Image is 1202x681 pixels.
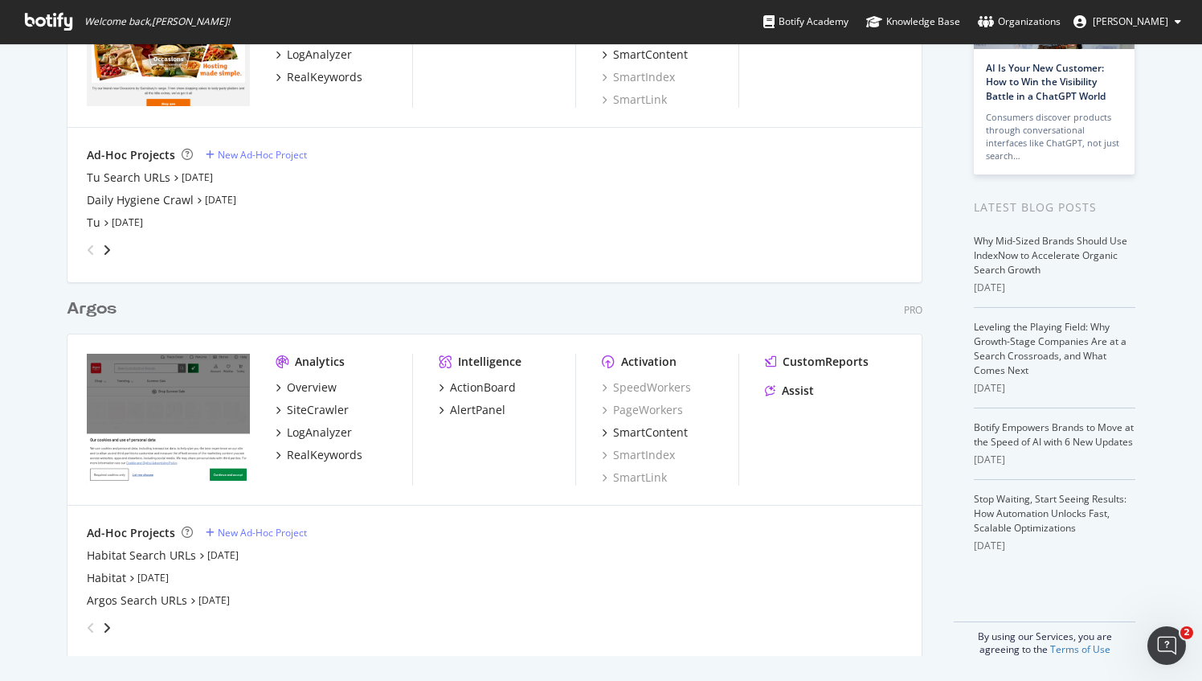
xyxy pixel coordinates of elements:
[974,492,1126,535] a: Stop Waiting, Start Seeing Results: How Automation Unlocks Fast, Scalable Optimizations
[974,234,1127,277] a: Why Mid-Sized Brands Should Use IndexNow to Accelerate Organic Search Growth
[765,354,869,370] a: CustomReports
[458,354,521,370] div: Intelligence
[218,526,307,539] div: New Ad-Hoc Project
[67,297,117,321] div: Argos
[450,402,505,418] div: AlertPanel
[287,425,352,441] div: LogAnalyzer
[602,402,683,418] a: PageWorkers
[602,47,688,63] a: SmartContent
[87,170,170,186] a: Tu Search URLs
[287,402,349,418] div: SiteCrawler
[87,593,187,609] a: Argos Search URLs
[974,539,1135,553] div: [DATE]
[974,381,1135,396] div: [DATE]
[87,215,100,231] a: Tu
[974,420,1134,449] a: Botify Empowers Brands to Move at the Speed of AI with 6 New Updates
[182,170,213,184] a: [DATE]
[1093,14,1168,28] span: James Edwards
[206,148,307,162] a: New Ad-Hoc Project
[954,622,1135,656] div: By using our Services, you are agreeing to the
[87,354,250,484] img: www.argos.co.uk
[1061,9,1194,35] button: [PERSON_NAME]
[613,425,688,441] div: SmartContent
[101,620,112,636] div: angle-right
[974,320,1126,377] a: Leveling the Playing Field: Why Growth-Stage Companies Are at a Search Crossroads, and What Comes...
[295,354,345,370] div: Analytics
[206,526,307,539] a: New Ad-Hoc Project
[974,453,1135,467] div: [DATE]
[602,470,667,486] a: SmartLink
[765,383,814,399] a: Assist
[87,570,126,586] a: Habitat
[276,425,352,441] a: LogAnalyzer
[602,92,667,108] a: SmartLink
[80,237,101,263] div: angle-left
[986,61,1106,102] a: AI Is Your New Customer: How to Win the Visibility Battle in a ChatGPT World
[84,15,230,28] span: Welcome back, [PERSON_NAME] !
[782,383,814,399] div: Assist
[602,425,688,441] a: SmartContent
[87,192,194,208] a: Daily Hygiene Crawl
[974,199,1135,216] div: Latest Blog Posts
[276,47,352,63] a: LogAnalyzer
[1147,626,1186,665] iframe: Intercom live chat
[205,193,236,207] a: [DATE]
[783,354,869,370] div: CustomReports
[602,447,675,463] a: SmartIndex
[218,148,307,162] div: New Ad-Hoc Project
[613,47,688,63] div: SmartContent
[198,593,230,607] a: [DATE]
[287,379,337,396] div: Overview
[80,615,101,641] div: angle-left
[763,14,848,30] div: Botify Academy
[101,242,112,258] div: angle-right
[287,447,362,463] div: RealKeywords
[87,147,175,163] div: Ad-Hoc Projects
[439,402,505,418] a: AlertPanel
[986,111,1122,162] div: Consumers discover products through conversational interfaces like ChatGPT, not just search…
[978,14,1061,30] div: Organizations
[1180,626,1193,639] span: 2
[112,215,143,229] a: [DATE]
[904,303,922,317] div: Pro
[602,69,675,85] a: SmartIndex
[276,379,337,396] a: Overview
[137,571,169,585] a: [DATE]
[276,69,362,85] a: RealKeywords
[602,379,691,396] a: SpeedWorkers
[450,379,516,396] div: ActionBoard
[974,281,1135,295] div: [DATE]
[276,447,362,463] a: RealKeywords
[866,14,960,30] div: Knowledge Base
[276,402,349,418] a: SiteCrawler
[87,525,175,541] div: Ad-Hoc Projects
[67,297,123,321] a: Argos
[207,548,239,562] a: [DATE]
[1050,642,1110,656] a: Terms of Use
[287,69,362,85] div: RealKeywords
[287,47,352,63] div: LogAnalyzer
[439,379,516,396] a: ActionBoard
[621,354,677,370] div: Activation
[87,548,196,564] a: Habitat Search URLs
